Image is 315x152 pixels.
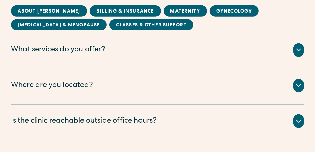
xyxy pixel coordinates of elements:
a: MAternity [164,5,207,17]
a: Billing & Insurance [90,5,161,17]
div: Is the clinic reachable outside office hours? [11,116,157,127]
a: About [PERSON_NAME] [11,5,87,17]
div: What services do you offer? [11,45,105,56]
a: Gynecology [210,5,259,17]
a: Classes & Other Support [109,19,193,30]
div: Where are you located? [11,80,93,91]
a: [MEDICAL_DATA] & Menopause [11,19,107,30]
